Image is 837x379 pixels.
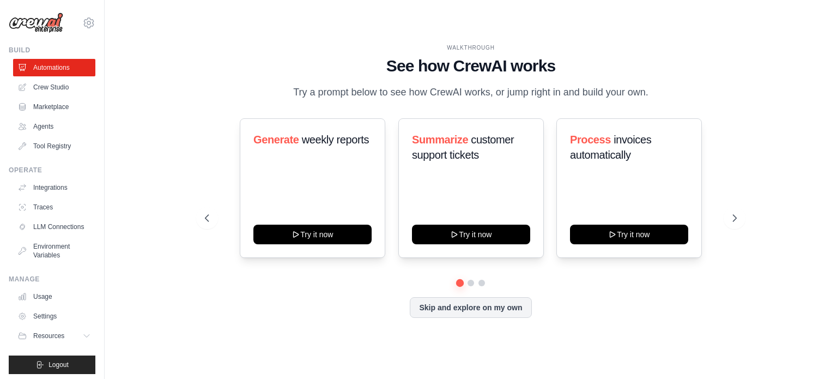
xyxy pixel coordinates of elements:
div: Manage [9,275,95,284]
button: Skip and explore on my own [410,297,531,318]
a: Tool Registry [13,137,95,155]
a: Automations [13,59,95,76]
button: Resources [13,327,95,345]
p: Try a prompt below to see how CrewAI works, or jump right in and build your own. [288,85,654,100]
button: Try it now [253,225,372,244]
span: customer support tickets [412,134,514,161]
div: Build [9,46,95,55]
span: Generate [253,134,299,146]
span: Resources [33,332,64,340]
a: Usage [13,288,95,305]
span: Logout [48,360,69,369]
h1: See how CrewAI works [205,56,737,76]
img: Logo [9,13,63,33]
div: Operate [9,166,95,175]
button: Try it now [570,225,688,244]
a: Agents [13,118,95,135]
span: Summarize [412,134,468,146]
button: Try it now [412,225,530,244]
a: Settings [13,308,95,325]
a: Traces [13,198,95,216]
span: invoices automatically [570,134,651,161]
a: Integrations [13,179,95,196]
a: Marketplace [13,98,95,116]
a: Crew Studio [13,79,95,96]
div: WALKTHROUGH [205,44,737,52]
button: Logout [9,356,95,374]
a: LLM Connections [13,218,95,236]
span: weekly reports [302,134,369,146]
span: Process [570,134,611,146]
a: Environment Variables [13,238,95,264]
